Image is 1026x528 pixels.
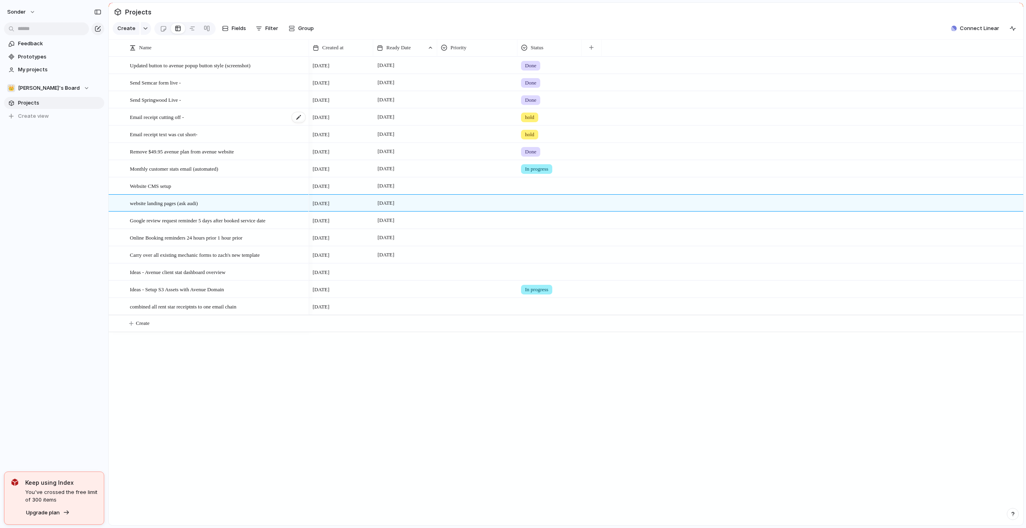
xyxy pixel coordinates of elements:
[130,181,171,190] span: Website CMS setup
[130,147,234,156] span: Remove $49.95 avenue plan from avenue website
[26,509,60,517] span: Upgrade plan
[130,233,242,242] span: Online Booking reminders 24 hours prior 1 hour prior
[232,24,246,32] span: Fields
[265,24,278,32] span: Filter
[386,44,411,52] span: Ready Date
[123,5,153,19] span: Projects
[18,40,101,48] span: Feedback
[130,129,198,139] span: Email receipt text was cut short-
[18,66,101,74] span: My projects
[25,488,97,504] span: You've crossed the free limit of 300 items
[130,112,184,121] span: Email receipt cutting off -
[531,44,543,52] span: Status
[450,44,467,52] span: Priority
[4,6,40,18] button: sonder
[117,24,135,32] span: Create
[130,284,224,294] span: Ideas - Setup S3 Assets with Avenue Domain
[4,51,104,63] a: Prototypes
[7,8,26,16] span: sonder
[113,22,139,35] button: Create
[130,164,218,173] span: Monthly customer stats email (automated)
[139,44,151,52] span: Name
[130,60,250,70] span: Updated button to avenue popup button style (screenshot)
[322,44,343,52] span: Created at
[130,95,181,104] span: Send Springwood Live -
[136,319,149,327] span: Create
[18,99,101,107] span: Projects
[130,250,260,259] span: Carry over all existing mechanic forms to zach's new template
[4,38,104,50] a: Feedback
[130,302,236,311] span: combined all rent star receiptnts to one email chain
[18,112,49,120] span: Create view
[130,267,226,276] span: Ideas - Avenue client stat dashboard overview
[7,84,15,92] div: 👑
[24,507,72,518] button: Upgrade plan
[25,478,97,487] span: Keep using Index
[4,110,104,122] button: Create view
[4,64,104,76] a: My projects
[960,24,999,32] span: Connect Linear
[18,84,80,92] span: [PERSON_NAME]'s Board
[4,82,104,94] button: 👑[PERSON_NAME]'s Board
[130,216,265,225] span: Google review request reminder 5 days after booked service date
[285,22,318,35] button: Group
[18,53,101,61] span: Prototypes
[4,97,104,109] a: Projects
[948,22,1002,34] button: Connect Linear
[130,198,198,208] span: website landing pages (ask audi)
[219,22,249,35] button: Fields
[130,78,181,87] span: Send Semcar form live -
[298,24,314,32] span: Group
[252,22,281,35] button: Filter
